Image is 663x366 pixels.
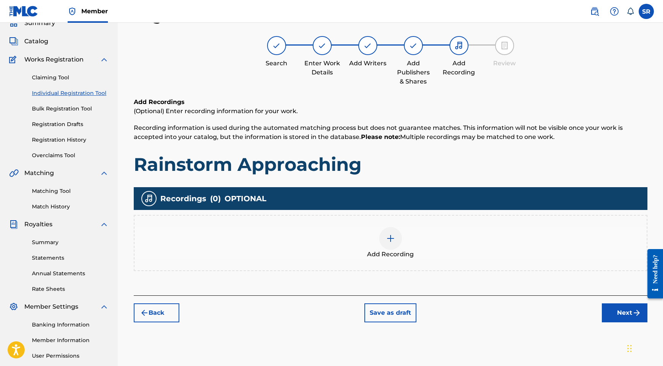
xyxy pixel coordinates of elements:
iframe: Chat Widget [625,330,663,366]
img: expand [100,55,109,64]
img: step indicator icon for Review [500,41,509,50]
span: Royalties [24,220,52,229]
img: 7ee5dd4eb1f8a8e3ef2f.svg [140,308,149,317]
a: Bulk Registration Tool [32,105,109,113]
button: Next [602,303,647,322]
img: step indicator icon for Enter Work Details [318,41,327,50]
img: Summary [9,19,18,28]
img: f7272a7cc735f4ea7f67.svg [632,308,641,317]
button: Back [134,303,179,322]
a: Registration Drafts [32,120,109,128]
div: Drag [627,337,632,360]
a: Banking Information [32,321,109,329]
img: step indicator icon for Add Publishers & Shares [409,41,418,50]
span: ( 0 ) [210,193,221,204]
img: Member Settings [9,302,18,311]
span: Add Recording [367,250,414,259]
img: expand [100,169,109,178]
button: Save as draft [364,303,416,322]
img: step indicator icon for Add Writers [363,41,372,50]
span: Member Settings [24,302,78,311]
strong: Please note: [361,133,400,140]
div: Search [258,59,296,68]
span: Matching [24,169,54,178]
div: Help [607,4,622,19]
a: SummarySummary [9,19,55,28]
img: help [610,7,619,16]
img: Top Rightsholder [68,7,77,16]
h1: Rainstorm Approaching [134,153,647,176]
img: add [386,234,395,243]
a: Matching Tool [32,187,109,195]
img: step indicator icon for Search [272,41,281,50]
span: Member [81,7,108,16]
img: expand [100,220,109,229]
span: Summary [24,19,55,28]
img: Matching [9,169,19,178]
iframe: Resource Center [642,243,663,305]
span: (Optional) Enter recording information for your work. [134,107,298,115]
a: Match History [32,203,109,211]
img: search [590,7,599,16]
span: Catalog [24,37,48,46]
div: Enter Work Details [303,59,341,77]
a: Individual Registration Tool [32,89,109,97]
a: Public Search [587,4,602,19]
a: Claiming Tool [32,74,109,82]
a: Registration History [32,136,109,144]
div: Notifications [627,8,634,15]
img: Royalties [9,220,18,229]
a: Rate Sheets [32,285,109,293]
a: Overclaims Tool [32,151,109,159]
img: Works Registration [9,55,19,64]
h6: Add Recordings [134,98,647,107]
div: Add Recording [440,59,478,77]
span: Recording information is used during the automated matching process but does not guarantee matche... [134,124,623,140]
div: Add Writers [349,59,387,68]
span: OPTIONAL [225,193,266,204]
img: MLC Logo [9,6,38,17]
div: User Menu [639,4,654,19]
div: Review [486,59,524,68]
a: Member Information [32,336,109,344]
img: expand [100,302,109,311]
a: CatalogCatalog [9,37,48,46]
span: Works Registration [24,55,84,64]
a: Statements [32,254,109,262]
a: Summary [32,238,109,246]
a: User Permissions [32,352,109,360]
div: Add Publishers & Shares [394,59,432,86]
img: step indicator icon for Add Recording [454,41,464,50]
img: Catalog [9,37,18,46]
a: Annual Statements [32,270,109,278]
img: recording [144,194,153,203]
span: Recordings [160,193,206,204]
